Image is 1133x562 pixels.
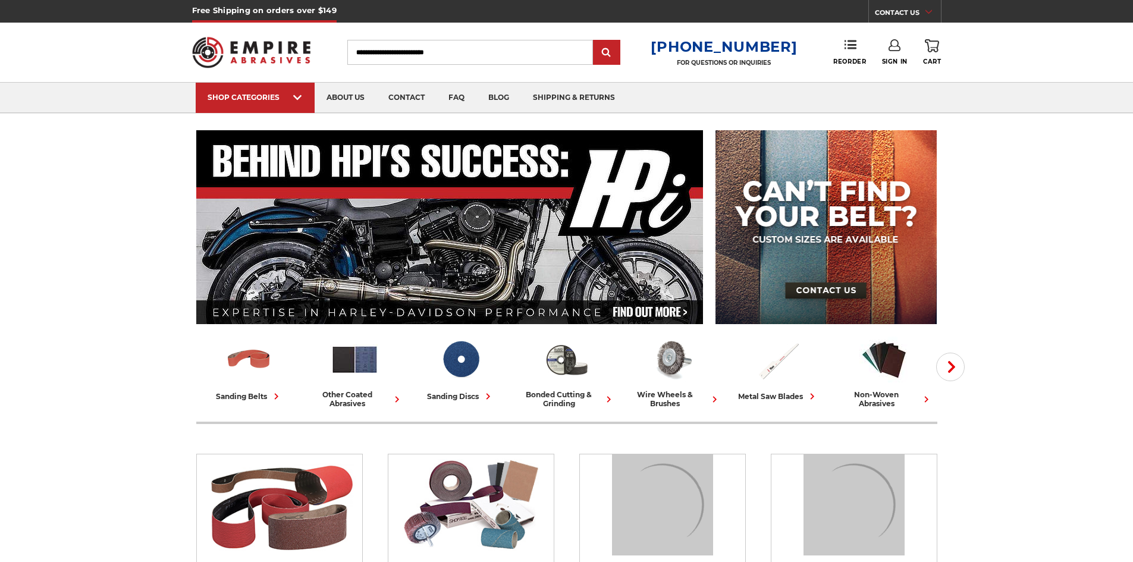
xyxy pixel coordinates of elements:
img: promo banner for custom belts. [715,130,937,324]
a: [PHONE_NUMBER] [651,38,797,55]
a: Reorder [833,39,866,65]
span: Sign In [882,58,908,65]
a: metal saw blades [730,335,827,403]
div: bonded cutting & grinding [519,390,615,408]
a: other coated abrasives [307,335,403,408]
a: about us [315,83,376,113]
img: Banner for an interview featuring Horsepower Inc who makes Harley performance upgrades featured o... [196,130,704,324]
span: Reorder [833,58,866,65]
img: Other Coated Abrasives [394,454,548,555]
button: Next [936,353,965,381]
a: shipping & returns [521,83,627,113]
img: Sanding Belts [224,335,274,384]
span: Cart [923,58,941,65]
div: sanding belts [216,390,283,403]
div: wire wheels & brushes [624,390,721,408]
img: Wire Wheels & Brushes [648,335,697,384]
a: sanding belts [201,335,297,403]
img: Non-woven Abrasives [859,335,909,384]
div: non-woven abrasives [836,390,933,408]
div: SHOP CATEGORIES [208,93,303,102]
a: bonded cutting & grinding [519,335,615,408]
img: Empire Abrasives [192,29,311,76]
div: metal saw blades [738,390,818,403]
img: Sanding Discs [436,335,485,384]
img: Sanding Discs [612,454,713,555]
a: sanding discs [413,335,509,403]
a: non-woven abrasives [836,335,933,408]
img: Bonded Cutting & Grinding [542,335,591,384]
img: Other Coated Abrasives [330,335,379,384]
input: Submit [595,41,619,65]
img: Sanding Belts [202,454,356,555]
div: other coated abrasives [307,390,403,408]
a: faq [437,83,476,113]
a: CONTACT US [875,6,941,23]
a: contact [376,83,437,113]
a: blog [476,83,521,113]
img: Metal Saw Blades [754,335,803,384]
div: sanding discs [427,390,494,403]
img: Bonded Cutting & Grinding [804,454,905,555]
p: FOR QUESTIONS OR INQUIRIES [651,59,797,67]
a: Cart [923,39,941,65]
a: wire wheels & brushes [624,335,721,408]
